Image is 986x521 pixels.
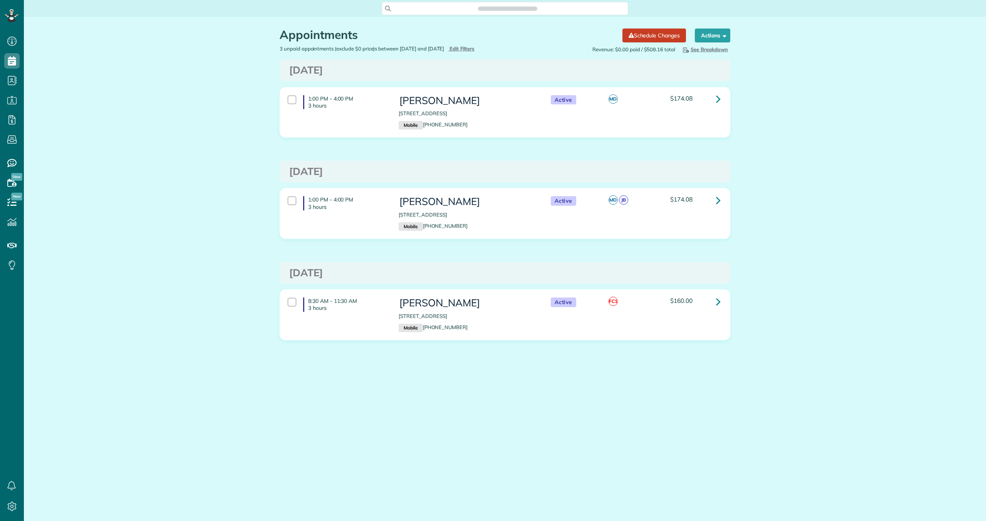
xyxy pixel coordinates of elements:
div: 3 unpaid appointments (exclude $0 price)s between [DATE] and [DATE] [274,45,505,52]
h3: [PERSON_NAME] [399,196,535,207]
a: Edit Filters [448,45,475,52]
span: Revenue: $0.00 paid / $508.16 total [592,46,675,53]
h4: 8:30 AM - 11:30 AM [303,297,387,311]
p: [STREET_ADDRESS] [399,313,535,320]
p: 3 hours [308,102,387,109]
span: $174.08 [670,94,693,102]
span: Active [551,95,576,105]
span: FC1 [609,297,618,306]
span: New [11,193,22,200]
h3: [PERSON_NAME] [399,297,535,309]
button: Actions [695,29,730,42]
small: Mobile [399,324,423,332]
small: Mobile [399,222,423,231]
span: Edit Filters [449,45,475,52]
h4: 1:00 PM - 4:00 PM [303,95,387,109]
span: Active [551,196,576,206]
span: New [11,173,22,181]
span: MD [609,94,618,104]
span: JB [619,195,628,205]
p: 3 hours [308,304,387,311]
a: Mobile[PHONE_NUMBER] [399,121,468,128]
span: $174.08 [670,195,693,203]
span: Active [551,297,576,307]
h1: Appointments [280,29,617,41]
span: $160.00 [670,297,693,304]
small: Mobile [399,121,423,129]
span: Search ZenMaid… [486,5,529,12]
h3: [DATE] [289,65,721,76]
span: See Breakdown [681,46,728,52]
span: MD [609,195,618,205]
h4: 1:00 PM - 4:00 PM [303,196,387,210]
a: Mobile[PHONE_NUMBER] [399,324,468,330]
a: Schedule Changes [622,29,686,42]
a: Mobile[PHONE_NUMBER] [399,223,468,229]
p: [STREET_ADDRESS] [399,110,535,117]
p: [STREET_ADDRESS] [399,211,535,218]
p: 3 hours [308,203,387,210]
h3: [DATE] [289,166,721,177]
h3: [DATE] [289,267,721,279]
h3: [PERSON_NAME] [399,95,535,106]
button: See Breakdown [679,45,730,54]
